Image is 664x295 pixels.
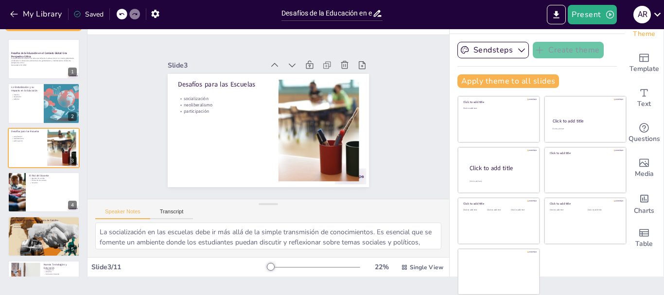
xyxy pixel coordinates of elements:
p: justicia social [11,222,76,224]
div: 4 [8,172,80,212]
p: inclusión [11,224,76,226]
div: Click to add title [470,164,532,172]
p: participación [196,56,273,115]
div: 2 [8,83,80,123]
div: Click to add title [463,100,533,104]
div: Saved [73,10,104,19]
div: 3 [68,156,77,165]
p: Desafíos para las Escuelas [11,130,44,133]
div: 4 [68,201,77,209]
div: 22 % [370,262,393,272]
div: Click to add text [552,128,617,130]
div: Click to add title [550,151,619,155]
span: Theme [633,29,655,39]
div: Click to add text [463,107,533,110]
div: 1 [8,39,80,79]
p: integración [44,268,76,271]
div: Get real-time input from your audience [625,116,664,151]
p: socialización [11,135,44,138]
span: Template [629,64,659,74]
button: Present [568,5,616,24]
div: Add images, graphics, shapes or video [625,151,664,186]
input: Insert title [281,6,372,20]
p: formación de valores [29,179,76,182]
p: Desafíos para las Escuelas [211,34,290,94]
p: inclusión [29,182,76,184]
button: Create theme [533,42,604,58]
div: Click to add title [463,202,533,206]
p: neoliberalismo [200,52,277,110]
p: El Rol del Docente [29,174,76,177]
div: 5 [68,245,77,254]
span: Questions [629,134,660,144]
button: Apply theme to all slides [457,74,559,88]
div: Slide 3 [214,12,298,76]
div: Add charts and graphs [625,186,664,221]
p: agentes de cambio [29,177,76,180]
p: Generated with [URL] [11,64,76,66]
div: Add text boxes [625,81,664,116]
p: participación [11,140,44,142]
p: desafíos [44,271,76,273]
p: Esta presentación explora los retos que enfrenta la educación en un mundo globalizado, analizando... [11,57,76,64]
div: 2 [68,112,77,121]
div: Click to add text [550,209,580,211]
button: Speaker Notes [95,208,150,219]
button: Export to PowerPoint [547,5,566,24]
div: Click to add title [550,202,619,206]
div: Click to add text [588,209,618,211]
div: Slide 3 / 11 [91,262,267,272]
div: A R [633,6,651,23]
div: 1 [68,68,77,76]
strong: Desafíos de la Educación en el Contexto Global: Una Perspectiva Crítica [11,52,67,58]
span: Table [635,239,653,249]
p: neoliberalismo [11,138,44,140]
span: Media [635,169,654,179]
p: pensamiento crítico [11,226,76,228]
p: socialización [204,46,280,104]
div: 3 [8,128,80,168]
div: Click to add body [470,180,531,182]
p: adaptación [11,96,40,98]
div: 5 [8,216,80,257]
div: Click to add title [553,118,617,124]
button: My Library [7,6,66,22]
p: Nuevas Tecnologías y Educación [44,262,76,269]
span: Single View [410,263,443,271]
div: Click to add text [463,209,485,211]
button: Transcript [150,208,193,219]
div: Add a table [625,221,664,256]
p: La Educación como Herramienta de Cambio [11,218,76,222]
span: Charts [634,206,654,216]
p: impacto [11,93,40,96]
button: Sendsteps [457,42,529,58]
button: A R [633,5,651,24]
div: Click to add text [487,209,509,211]
p: reflexión [11,98,40,100]
div: Click to add text [511,209,533,211]
p: formación docente [44,273,76,275]
div: Add ready made slides [625,46,664,81]
p: La Globalización y su Impacto en la Educación [11,85,40,92]
textarea: La socialización en las escuelas debe ir más allá de la simple transmisión de conocimientos. Es e... [95,223,441,249]
span: Text [637,99,651,109]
